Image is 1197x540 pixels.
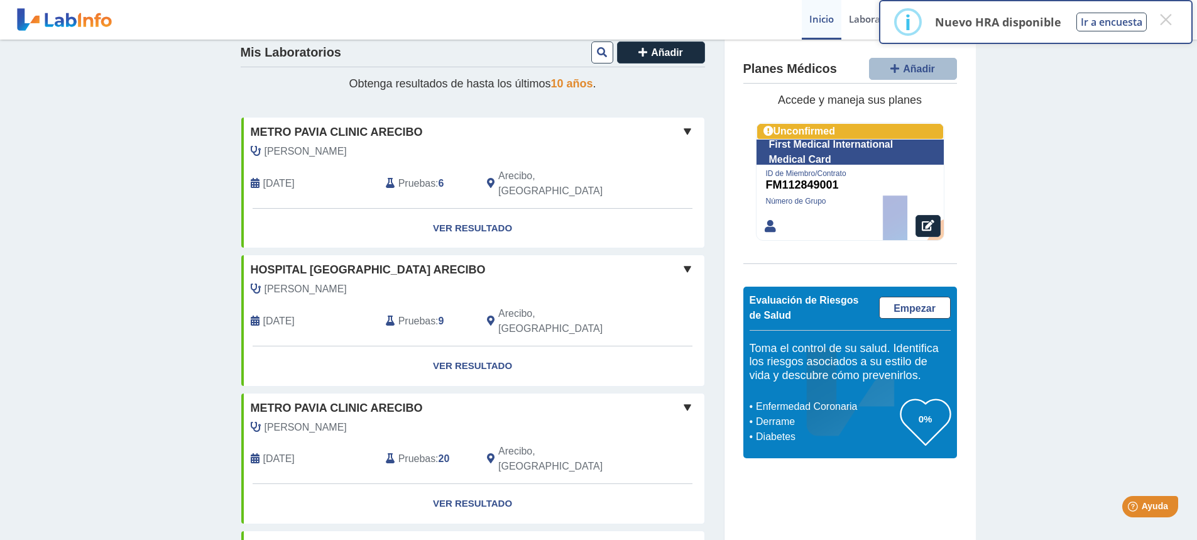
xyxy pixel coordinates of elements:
span: Metro Pavia Clinic Arecibo [251,400,423,417]
a: Ver Resultado [241,209,704,248]
h3: 0% [900,411,951,427]
b: 9 [439,316,444,326]
div: i [905,11,911,33]
span: Pruebas [398,176,435,191]
iframe: Help widget launcher [1085,491,1183,526]
a: Ver Resultado [241,484,704,524]
span: 2024-07-23 [263,314,295,329]
span: 2024-06-10 [263,451,295,466]
span: 10 años [551,77,593,90]
div: : [376,306,478,336]
h4: Mis Laboratorios [241,45,341,60]
b: 20 [439,453,450,464]
button: Añadir [869,58,957,80]
button: Ir a encuesta [1076,13,1147,31]
a: Ver Resultado [241,346,704,386]
button: Close this dialog [1154,8,1177,31]
span: Malave Ramos, Ken [265,282,347,297]
span: Arecibo, PR [498,306,637,336]
span: Obtenga resultados de hasta los últimos . [349,77,596,90]
span: 2025-03-10 [263,176,295,191]
b: 6 [439,178,444,189]
div: : [376,444,478,474]
span: Arecibo, PR [498,444,637,474]
h5: Toma el control de su salud. Identifica los riesgos asociados a su estilo de vida y descubre cómo... [750,342,951,383]
li: Enfermedad Coronaria [753,399,900,414]
span: Lugo Lopez, Zahira [265,144,347,159]
a: Empezar [879,297,951,319]
span: Metro Pavia Clinic Arecibo [251,124,423,141]
button: Añadir [617,41,705,63]
div: : [376,168,478,199]
span: Empezar [894,303,936,314]
span: Evaluación de Riesgos de Salud [750,295,859,321]
span: Arecibo, PR [498,168,637,199]
li: Derrame [753,414,900,429]
span: Accede y maneja sus planes [778,94,922,107]
h4: Planes Médicos [743,62,837,77]
span: Añadir [903,64,935,75]
span: Añadir [651,47,683,58]
span: Rodriguez Alfaro, Jose [265,420,347,435]
span: Pruebas [398,451,435,466]
span: Hospital [GEOGRAPHIC_DATA] Arecibo [251,262,486,278]
p: Nuevo HRA disponible [935,14,1061,30]
span: Pruebas [398,314,435,329]
li: Diabetes [753,429,900,444]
